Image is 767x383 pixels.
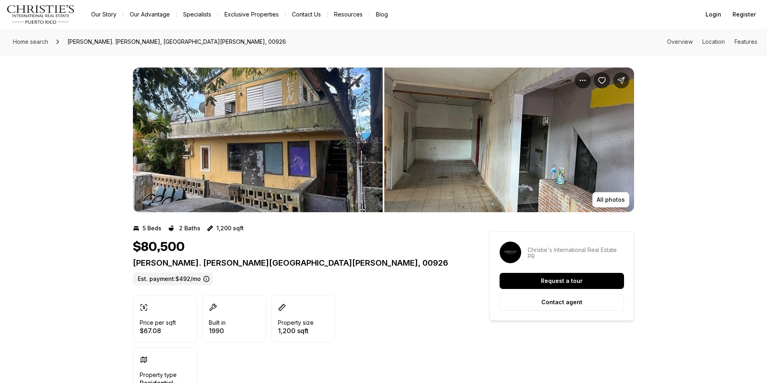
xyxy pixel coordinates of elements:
[123,9,176,20] a: Our Advantage
[613,72,629,88] button: Share Property: Calle William BO. OBRERO
[667,39,757,45] nav: Page section menu
[278,320,314,326] p: Property size
[10,35,51,48] a: Home search
[328,9,369,20] a: Resources
[384,68,634,212] button: View image gallery
[143,225,161,231] p: 5 Beds
[218,9,285,20] a: Exclusive Properties
[133,68,383,212] button: View image gallery
[541,299,582,305] p: Contact agent
[528,247,624,260] p: Christie's International Real Estate PR
[64,35,289,48] span: [PERSON_NAME]. [PERSON_NAME], [GEOGRAPHIC_DATA][PERSON_NAME], 00926
[209,320,226,326] p: Built in
[667,38,693,45] a: Skip to: Overview
[592,192,629,207] button: All photos
[140,372,177,378] p: Property type
[594,72,610,88] button: Save Property: Calle William BO. OBRERO
[140,328,176,334] p: $67.08
[85,9,123,20] a: Our Story
[728,6,761,23] button: Register
[133,68,634,212] div: Listing Photos
[732,11,756,18] span: Register
[177,9,218,20] a: Specialists
[133,240,185,255] h1: $80,500
[286,9,327,20] button: Contact Us
[13,38,48,45] span: Home search
[706,11,721,18] span: Login
[597,197,625,203] p: All photos
[216,225,244,231] p: 1,200 sqft
[133,272,213,285] label: Est. payment: $492/mo
[500,273,624,289] button: Request a tour
[575,72,591,88] button: Property options
[500,294,624,311] button: Contact agent
[701,6,726,23] button: Login
[133,258,461,268] p: [PERSON_NAME]. [PERSON_NAME][GEOGRAPHIC_DATA][PERSON_NAME], 00926
[384,68,634,212] li: 2 of 3
[133,68,383,212] li: 1 of 3
[278,328,314,334] p: 1,200 sqft
[734,38,757,45] a: Skip to: Features
[541,278,583,284] p: Request a tour
[209,328,226,334] p: 1990
[6,5,75,24] img: logo
[702,38,725,45] a: Skip to: Location
[369,9,394,20] a: Blog
[140,320,176,326] p: Price per sqft
[179,225,200,231] p: 2 Baths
